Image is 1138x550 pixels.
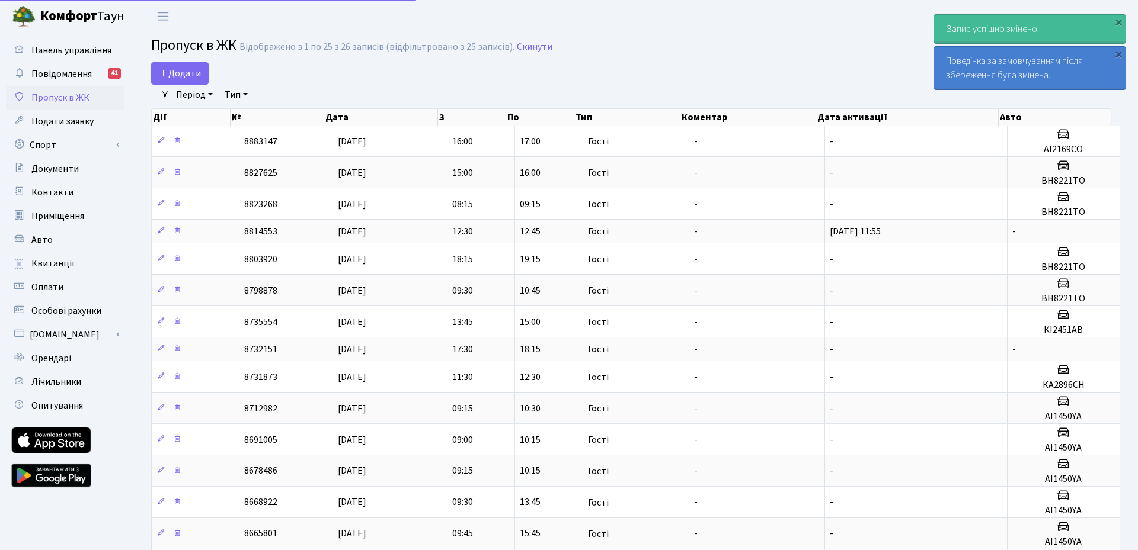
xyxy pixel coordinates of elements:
span: Додати [159,67,201,80]
span: [DATE] 11:55 [830,225,881,238]
span: - [694,225,698,238]
span: - [1012,343,1016,356]
span: Лічильники [31,375,81,388]
a: Пропуск в ЖК [6,86,124,110]
span: Контакти [31,186,73,199]
span: - [830,465,833,478]
span: - [830,253,833,266]
a: Повідомлення41 [6,62,124,86]
span: 8732151 [244,343,277,356]
th: Дата активації [816,109,999,126]
span: [DATE] [338,166,366,179]
span: - [830,166,833,179]
span: Гості [588,467,609,476]
th: По [506,109,574,126]
span: 10:45 [520,284,541,297]
span: 15:00 [452,166,473,179]
span: 8827625 [244,166,277,179]
span: 8735554 [244,316,277,329]
th: № [231,109,324,126]
a: Опитування [6,394,124,417]
span: 8823268 [244,198,277,211]
span: - [694,402,698,415]
span: 16:00 [520,166,541,179]
span: - [830,198,833,211]
span: 8668922 [244,496,277,509]
th: Коментар [680,109,816,126]
a: Орендарі [6,346,124,370]
a: Особові рахунки [6,299,124,323]
a: Лічильники [6,370,124,394]
th: Дії [152,109,231,126]
span: - [694,433,698,446]
span: 12:30 [452,225,473,238]
span: 15:45 [520,528,541,541]
span: 13:45 [520,496,541,509]
div: Відображено з 1 по 25 з 26 записів (відфільтровано з 25 записів). [239,41,514,53]
span: - [694,135,698,148]
span: 15:00 [520,316,541,329]
span: - [694,343,698,356]
span: 8731873 [244,371,277,384]
a: Подати заявку [6,110,124,133]
span: [DATE] [338,284,366,297]
span: Оплати [31,281,63,294]
span: Гості [588,255,609,264]
span: - [830,402,833,415]
span: 17:00 [520,135,541,148]
h5: ВН8221ТО [1012,175,1115,186]
span: [DATE] [338,402,366,415]
span: - [830,316,833,329]
h5: АІ1450YA [1012,411,1115,422]
h5: АІ1450YA [1012,442,1115,453]
span: 09:30 [452,496,473,509]
span: 09:00 [452,433,473,446]
span: - [830,135,833,148]
span: [DATE] [338,253,366,266]
span: Гості [588,317,609,327]
span: 8712982 [244,402,277,415]
th: Авто [999,109,1111,126]
span: - [694,528,698,541]
h5: АІ2169СО [1012,144,1115,155]
span: - [694,284,698,297]
span: 8665801 [244,528,277,541]
img: logo.png [12,5,36,28]
span: 8883147 [244,135,277,148]
a: Контакти [6,181,124,204]
span: [DATE] [338,433,366,446]
span: Гості [588,435,609,445]
span: Гості [588,345,609,354]
span: - [694,465,698,478]
span: Гості [588,168,609,178]
b: Комфорт [40,7,97,25]
span: [DATE] [338,371,366,384]
span: - [830,371,833,384]
span: Квитанції [31,257,75,270]
h5: ВН8221ТО [1012,293,1115,304]
h5: АІ1450YA [1012,474,1115,485]
span: Особові рахунки [31,304,101,317]
a: 16-45 [1099,9,1124,24]
h5: ВН8221ТО [1012,207,1115,218]
span: 8798878 [244,284,277,297]
h5: АІ1450YA [1012,505,1115,516]
span: Гості [588,137,609,146]
h5: КА2896СН [1012,379,1115,391]
span: 09:15 [452,402,473,415]
span: Таун [40,7,124,27]
a: Додати [151,62,209,85]
span: Панель управління [31,44,111,57]
span: - [694,166,698,179]
div: Запис успішно змінено. [934,15,1126,43]
span: Документи [31,162,79,175]
span: 17:30 [452,343,473,356]
span: 18:15 [520,343,541,356]
span: 08:15 [452,198,473,211]
button: Переключити навігацію [148,7,178,26]
span: Опитування [31,399,83,412]
span: 8691005 [244,433,277,446]
span: Гості [588,286,609,295]
span: Пропуск в ЖК [151,35,236,56]
span: 18:15 [452,253,473,266]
